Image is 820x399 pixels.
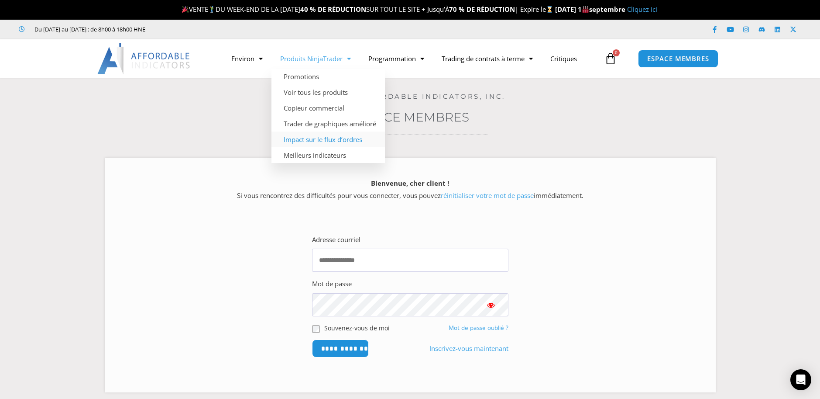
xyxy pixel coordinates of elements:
[271,84,385,100] a: Voir tous les produits
[627,5,657,14] a: Cliquez ici
[351,110,469,125] a: Espace membres
[638,50,718,68] a: ESPACE MEMBRES
[542,49,586,69] a: Critiques
[209,6,215,13] img: 🏌️‍♂️
[647,56,709,62] span: ESPACE MEMBRES
[546,6,553,13] img: ⌛
[223,49,271,69] a: Environ
[271,147,385,163] a: Meilleurs indicateurs
[449,324,508,332] a: Mot de passe oublié ?
[120,177,700,202] p: Si vous rencontrez des difficultés pour vous connecter, vous pouvez immédiatement.
[32,24,145,35] span: Du [DATE] au [DATE] : de 8h00 à 18h00 HNE
[473,293,508,316] button: Afficher le mot de passe
[312,278,352,290] label: Mot de passe
[441,191,534,200] a: réinitialiser votre mot de passe
[271,49,360,69] a: Produits NinjaTrader
[182,5,555,14] span: VENTE DU WEEK-END DE LA [DATE] SUR TOUT LE SITE + Jusqu’À | Expire le
[158,25,288,34] iframe: Customer reviews powered by Trustpilot
[582,6,589,13] img: 🏭
[324,323,390,333] label: Souvenez-vous de moi
[591,46,630,71] a: 0
[790,369,811,390] div: Ouvrez Intercom Messenger
[429,343,508,355] a: Inscrivez-vous maintenant
[271,116,385,132] a: Trader de graphiques amélioré
[300,5,366,14] strong: 40 % DE RÉDUCTION
[271,100,385,116] a: Copieur commercial
[613,49,620,56] span: 0
[312,234,360,246] label: Adresse courriel
[360,49,433,69] a: Programmation
[271,69,385,84] a: Promotions
[271,132,385,147] a: Impact sur le flux d’ordres
[449,5,515,14] strong: 70 % DE RÉDUCTION
[97,43,191,74] img: LogoAI | Affordable Indicators – NinjaTrader
[555,5,625,14] strong: [DATE] 1 septembre
[223,49,602,69] nav: Menu
[182,6,189,13] img: 🎉
[271,69,385,163] ul: Produits NinjaTrader
[433,49,542,69] a: Trading de contrats à terme
[315,92,505,101] a: Compte Affordable Indicators, Inc.
[371,179,449,187] strong: Bienvenue, cher client !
